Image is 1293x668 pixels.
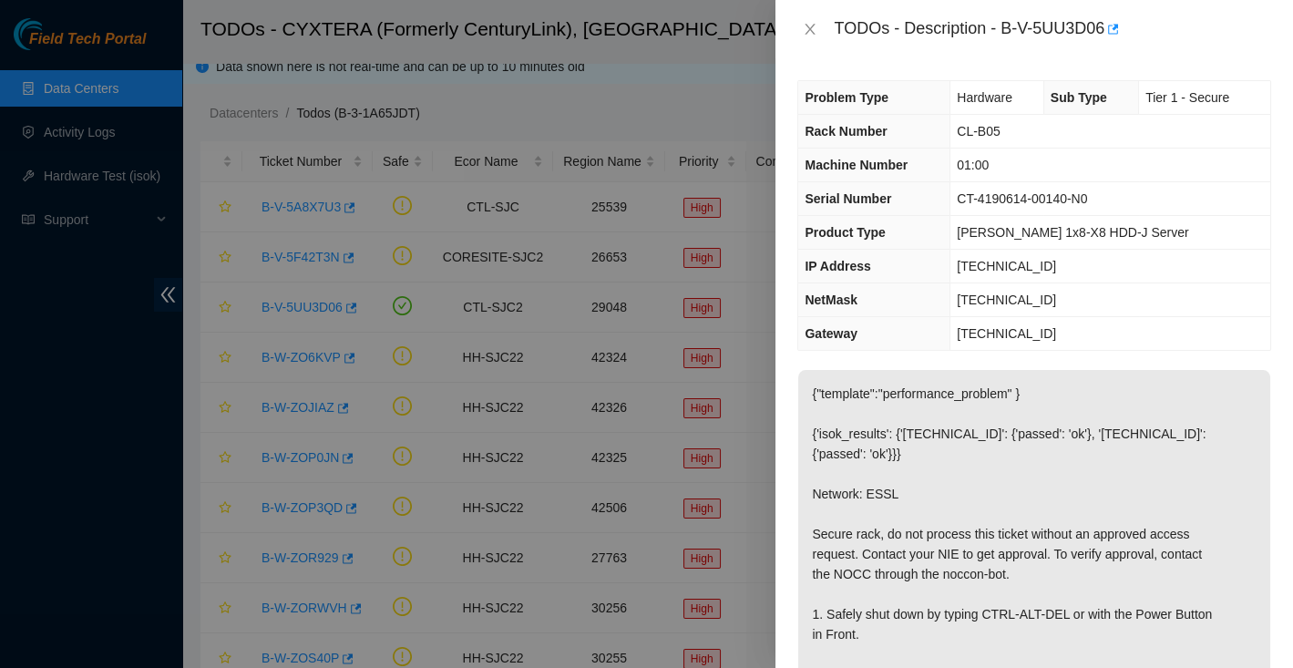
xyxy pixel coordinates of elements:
[957,293,1056,307] span: [TECHNICAL_ID]
[957,158,989,172] span: 01:00
[834,15,1271,44] div: TODOs - Description - B-V-5UU3D06
[803,22,817,36] span: close
[1145,90,1229,105] span: Tier 1 - Secure
[957,326,1056,341] span: [TECHNICAL_ID]
[805,225,885,240] span: Product Type
[957,259,1056,273] span: [TECHNICAL_ID]
[1051,90,1107,105] span: Sub Type
[805,90,888,105] span: Problem Type
[957,191,1087,206] span: CT-4190614-00140-N0
[805,326,857,341] span: Gateway
[805,124,887,139] span: Rack Number
[805,158,908,172] span: Machine Number
[957,90,1012,105] span: Hardware
[805,191,891,206] span: Serial Number
[805,259,870,273] span: IP Address
[957,124,1000,139] span: CL-B05
[957,225,1188,240] span: [PERSON_NAME] 1x8-X8 HDD-J Server
[805,293,857,307] span: NetMask
[797,21,823,38] button: Close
